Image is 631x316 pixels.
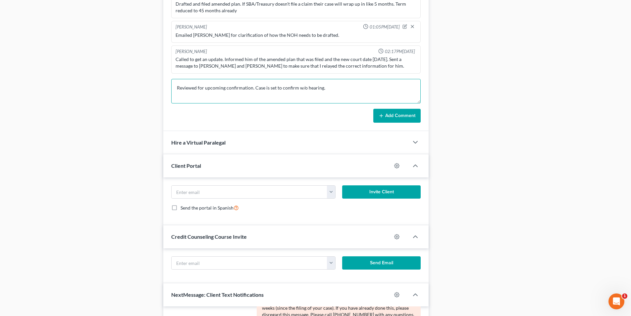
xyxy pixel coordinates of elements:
[370,24,400,30] span: 01:05PM[DATE]
[171,162,201,169] span: Client Portal
[172,186,327,198] input: Enter email
[342,256,421,270] button: Send Email
[176,24,207,31] div: [PERSON_NAME]
[385,48,415,55] span: 02:17PM[DATE]
[176,32,416,38] div: Emailed [PERSON_NAME] for clarification of how the NOH needs to be drafted.
[622,293,627,299] span: 1
[181,205,234,211] span: Send the portal in Spanish
[373,109,421,123] button: Add Comment
[608,293,624,309] iframe: Intercom live chat
[171,139,226,146] span: Hire a Virtual Paralegal
[172,257,327,269] input: Enter email
[342,185,421,199] button: Invite Client
[176,56,416,69] div: Called to get an update. Informed him of the amended plan that was filed and the new court date [...
[176,1,416,14] div: Drafted and filed amended plan. If SBA/Treasury doesn't file a claim their case will wrap up in l...
[176,48,207,55] div: [PERSON_NAME]
[171,291,264,298] span: NextMessage: Client Text Notifications
[171,233,247,240] span: Credit Counseling Course Invite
